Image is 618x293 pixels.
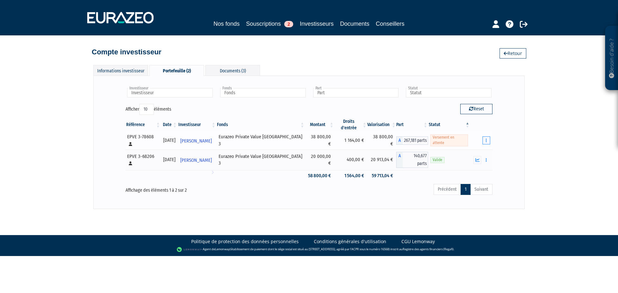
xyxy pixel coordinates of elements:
a: Politique de protection des données personnelles [191,238,299,245]
span: A [396,152,403,168]
span: Valide [430,157,445,163]
a: Investisseurs [300,19,333,29]
div: A - Eurazeo Private Value Europe 3 [396,152,428,168]
a: Nos fonds [213,19,239,28]
label: Afficher éléments [126,104,171,115]
td: 400,00 € [334,150,367,170]
span: Versement en attente [430,134,468,146]
th: Investisseur: activer pour trier la colonne par ordre croissant [178,118,216,131]
td: 1 564,00 € [334,170,367,181]
h4: Compte investisseur [92,48,161,56]
div: Documents (3) [205,65,260,76]
a: [PERSON_NAME] [178,153,216,166]
div: EPVE 3-68206 [127,153,159,167]
td: 59 713,04 € [367,170,397,181]
td: 38 800,00 € [305,131,334,150]
div: Portefeuille (2) [149,65,204,76]
a: Conditions générales d'utilisation [314,238,386,245]
i: [Français] Personne physique [129,142,132,146]
span: [PERSON_NAME] [180,135,212,147]
div: Affichage des éléments 1 à 2 sur 2 [126,183,273,194]
div: [DATE] [163,137,175,144]
i: [Français] Personne physique [129,161,132,165]
a: CGU Lemonway [401,238,435,245]
div: EPVE 3-78608 [127,133,159,147]
td: 58 800,00 € [305,170,334,181]
p: Besoin d'aide ? [608,29,615,87]
th: Fonds: activer pour trier la colonne par ordre croissant [216,118,305,131]
td: 38 800,00 € [367,131,397,150]
th: Droits d'entrée: activer pour trier la colonne par ordre croissant [334,118,367,131]
span: [PERSON_NAME] [180,154,212,166]
td: 1 164,00 € [334,131,367,150]
a: Conseillers [376,19,405,28]
a: 1 [461,184,471,195]
th: Date: activer pour trier la colonne par ordre croissant [161,118,178,131]
th: Montant: activer pour trier la colonne par ordre croissant [305,118,334,131]
th: Part: activer pour trier la colonne par ordre croissant [396,118,428,131]
span: 140,677 parts [403,152,428,168]
img: logo-lemonway.png [177,246,201,253]
div: Eurazeo Private Value [GEOGRAPHIC_DATA] 3 [219,153,303,167]
a: Documents [340,19,370,28]
th: Statut : activer pour trier la colonne par ordre d&eacute;croissant [428,118,470,131]
select: Afficheréléments [139,104,154,115]
button: Reset [460,104,492,114]
th: Référence : activer pour trier la colonne par ordre croissant [126,118,161,131]
td: 20 000,00 € [305,150,334,170]
a: Registre des agents financiers (Regafi) [403,247,454,252]
a: [PERSON_NAME] [178,134,216,147]
span: A [396,136,403,145]
img: 1732889491-logotype_eurazeo_blanc_rvb.png [87,12,154,23]
div: - Agent de (établissement de paiement dont le siège social est situé au [STREET_ADDRESS], agréé p... [6,246,612,253]
span: 2 [284,21,293,27]
i: Voir l'investisseur [211,166,214,178]
a: Lemonway [215,247,230,252]
span: 267,181 parts [403,136,428,145]
td: 20 913,04 € [367,150,397,170]
th: Valorisation: activer pour trier la colonne par ordre croissant [367,118,397,131]
a: Retour [500,48,526,59]
div: A - Eurazeo Private Value Europe 3 [396,136,428,145]
i: Voir l'investisseur [211,147,214,159]
a: Souscriptions2 [246,19,293,28]
div: [DATE] [163,156,175,163]
div: Informations investisseur [93,65,148,76]
div: Eurazeo Private Value [GEOGRAPHIC_DATA] 3 [219,133,303,147]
